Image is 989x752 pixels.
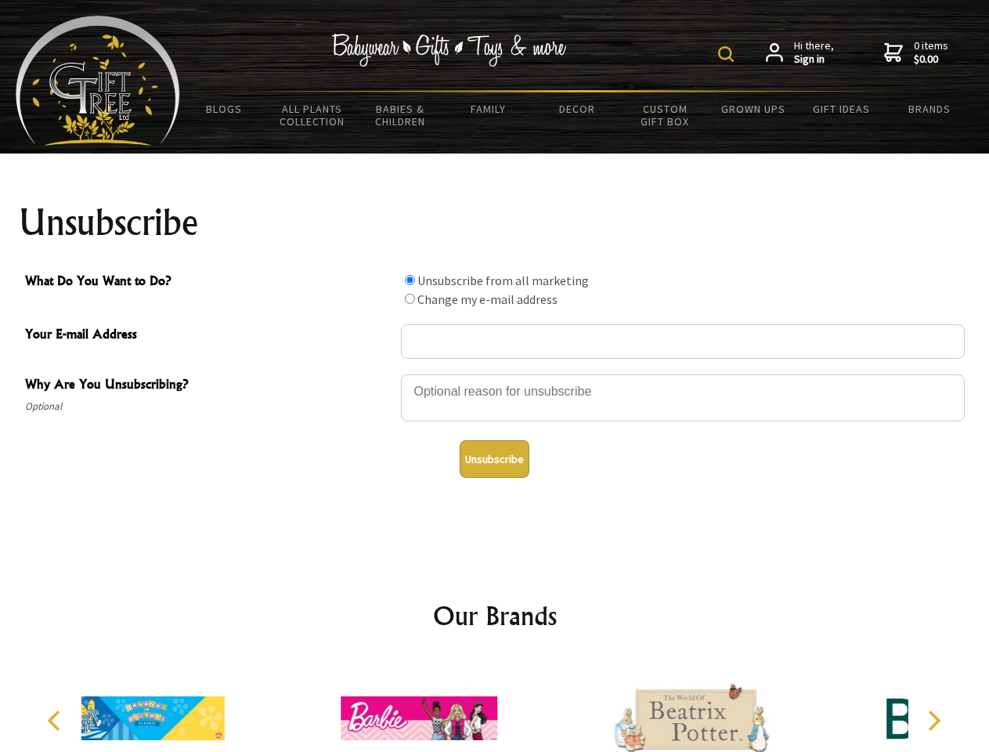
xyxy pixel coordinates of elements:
span: Hi there, [794,39,834,67]
a: Custom Gift Box [621,92,709,138]
span: Your E-mail Address [25,324,393,347]
a: Babies & Children [356,92,445,138]
h2: Our Brands [31,597,958,634]
a: Decor [532,92,621,125]
a: Gift Ideas [797,92,886,125]
a: Grown Ups [709,92,797,125]
input: Your E-mail Address [401,324,965,359]
img: Babyware - Gifts - Toys and more... [16,16,180,146]
img: product search [718,46,734,62]
img: Babywear - Gifts - Toys & more [332,34,567,67]
a: All Plants Collection [269,92,357,138]
label: Change my e-mail address [417,291,558,307]
button: Unsubscribe [460,440,529,478]
input: What Do You Want to Do? [405,294,415,304]
a: Hi there,Sign in [766,39,834,67]
button: Previous [39,703,74,738]
label: Unsubscribe from all marketing [417,273,589,288]
a: BLOGS [180,92,269,125]
a: 0 items$0.00 [884,39,948,67]
span: Why Are You Unsubscribing? [25,374,393,397]
button: Next [916,703,951,738]
input: What Do You Want to Do? [405,275,415,285]
a: Family [445,92,533,125]
a: Brands [886,92,974,125]
span: What Do You Want to Do? [25,271,393,294]
span: 0 items [914,38,948,67]
strong: Sign in [794,52,834,67]
h1: Unsubscribe [19,204,971,241]
strong: $0.00 [914,52,948,67]
textarea: Why Are You Unsubscribing? [401,374,965,421]
span: Optional [25,397,393,416]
